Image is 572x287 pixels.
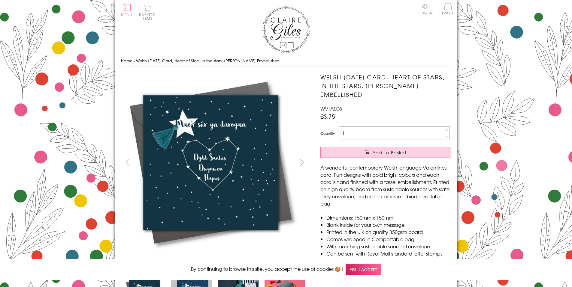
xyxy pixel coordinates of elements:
li: Dimensions: 150mm x 150mm [326,214,451,221]
li: Can be sent with Royal Mail standard letter stamps [326,250,451,257]
span: WVTA006 [320,105,342,112]
span: Add to Basket [372,149,407,155]
span: Menu [121,12,133,17]
span: › [134,58,135,64]
img: Welsh Valentine's Day Card, Heart of Stars, in the stars, Tassel Embellished [308,73,489,253]
h1: Welsh [DATE] Card, Heart of Stars, in the stars, [PERSON_NAME] Embellished [320,73,451,99]
p: A wonderful contemporary Welsh language Valentines card. Fun designs with bold bright colours and... [320,164,451,207]
img: Claire Giles Greetings Cards [262,6,310,53]
button: Basket0 items [139,5,156,20]
span: 0 items [142,12,156,21]
button: Add to Basket [320,147,451,158]
a: Log In [419,3,433,15]
li: Blank inside for your own message [326,221,451,228]
img: Welsh Valentine's Day Card, Heart of Stars, in the stars, Tassel Embellished [121,73,301,253]
a: Trade [442,3,454,16]
span: Welsh [DATE] Card, Heart of Stars, in the stars, [PERSON_NAME] Embellished [136,58,280,64]
label: Quantity [320,131,335,136]
li: Comes wrapped in Compostable bag [326,235,451,243]
nav: breadcrumbs [121,55,451,67]
li: Printed in the U.K on quality 350gsm board [326,228,451,235]
button: prev [121,155,135,169]
button: Menu [121,4,133,16]
button: next [295,155,308,169]
li: With matching sustainable sourced envelope [326,243,451,250]
span: £3.75 [320,112,335,120]
a: Home [121,58,132,64]
span: Trade [442,3,454,15]
span: Yes, I accept [346,264,381,275]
